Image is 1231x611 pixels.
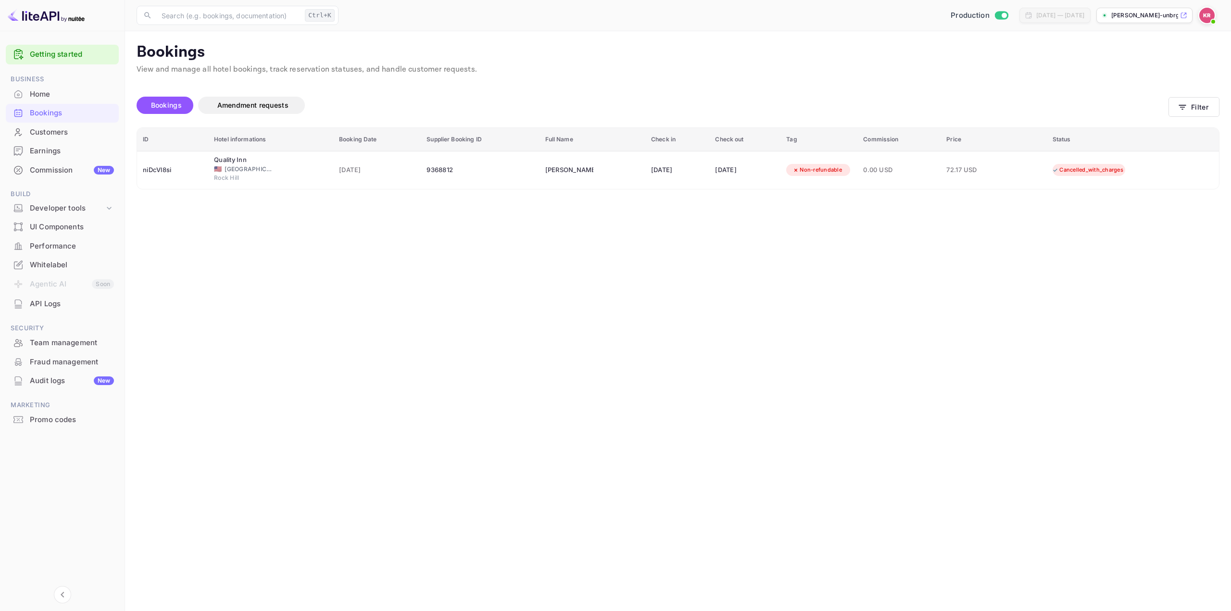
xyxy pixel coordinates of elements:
div: Earnings [30,146,114,157]
span: [DATE] [339,165,415,175]
div: Home [30,89,114,100]
span: Bookings [151,101,182,109]
div: Switch to Sandbox mode [947,10,1012,21]
th: Hotel informations [208,128,333,151]
div: Whitelabel [30,260,114,271]
div: Non-refundable [786,164,848,176]
div: Ctrl+K [305,9,335,22]
div: Developer tools [6,200,119,217]
div: [DATE] — [DATE] [1036,11,1084,20]
a: Whitelabel [6,256,119,274]
div: Whitelabel [6,256,119,274]
span: 72.17 USD [946,165,994,175]
img: LiteAPI logo [8,8,85,23]
th: Full Name [540,128,645,151]
button: Filter [1168,97,1219,117]
div: Cancelled_with_charges [1046,164,1130,176]
div: Customers [30,127,114,138]
div: account-settings tabs [137,97,1168,114]
div: Commission [30,165,114,176]
div: Bookings [6,104,119,123]
div: API Logs [30,299,114,310]
th: Booking Date [333,128,421,151]
div: Promo codes [30,414,114,425]
div: Team management [6,334,119,352]
div: Quality Inn [214,155,262,165]
div: New [94,166,114,175]
div: CommissionNew [6,161,119,180]
button: Collapse navigation [54,586,71,603]
th: ID [137,128,208,151]
div: Audit logs [30,375,114,387]
a: Customers [6,123,119,141]
div: Customers [6,123,119,142]
span: United States of America [214,166,222,172]
span: 0.00 USD [863,165,935,175]
th: Check out [709,128,780,151]
span: [GEOGRAPHIC_DATA] [225,165,273,174]
th: Check in [645,128,709,151]
th: Commission [857,128,941,151]
span: Rock Hill [214,174,262,182]
div: Performance [30,241,114,252]
a: Team management [6,334,119,351]
a: UI Components [6,218,119,236]
span: Build [6,189,119,200]
a: Home [6,85,119,103]
input: Search (e.g. bookings, documentation) [156,6,301,25]
span: Marketing [6,400,119,411]
th: Status [1047,128,1219,151]
div: Team management [30,337,114,349]
div: Bookings [30,108,114,119]
div: [DATE] [651,162,703,178]
div: UI Components [6,218,119,237]
div: Earnings [6,142,119,161]
div: Fraud management [30,357,114,368]
a: Earnings [6,142,119,160]
span: Security [6,323,119,334]
p: [PERSON_NAME]-unbrg.[PERSON_NAME]... [1111,11,1178,20]
p: Bookings [137,43,1219,62]
a: CommissionNew [6,161,119,179]
div: API Logs [6,295,119,313]
a: Fraud management [6,353,119,371]
div: UI Components [30,222,114,233]
div: Audit logsNew [6,372,119,390]
span: Production [951,10,990,21]
div: Developer tools [30,203,104,214]
div: Performance [6,237,119,256]
th: Tag [780,128,857,151]
div: Fraud management [6,353,119,372]
span: Business [6,74,119,85]
div: niDcVl8si [143,162,202,178]
div: [DATE] [715,162,775,178]
a: Performance [6,237,119,255]
a: Audit logsNew [6,372,119,389]
div: Hannah Correll [545,162,593,178]
a: Promo codes [6,411,119,428]
table: booking table [137,128,1219,189]
div: Home [6,85,119,104]
div: Getting started [6,45,119,64]
a: Getting started [30,49,114,60]
div: 9368812 [427,162,533,178]
img: Kobus Roux [1199,8,1215,23]
a: API Logs [6,295,119,312]
a: Bookings [6,104,119,122]
th: Price [941,128,1046,151]
div: New [94,376,114,385]
span: Amendment requests [217,101,289,109]
p: View and manage all hotel bookings, track reservation statuses, and handle customer requests. [137,64,1219,75]
th: Supplier Booking ID [421,128,539,151]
